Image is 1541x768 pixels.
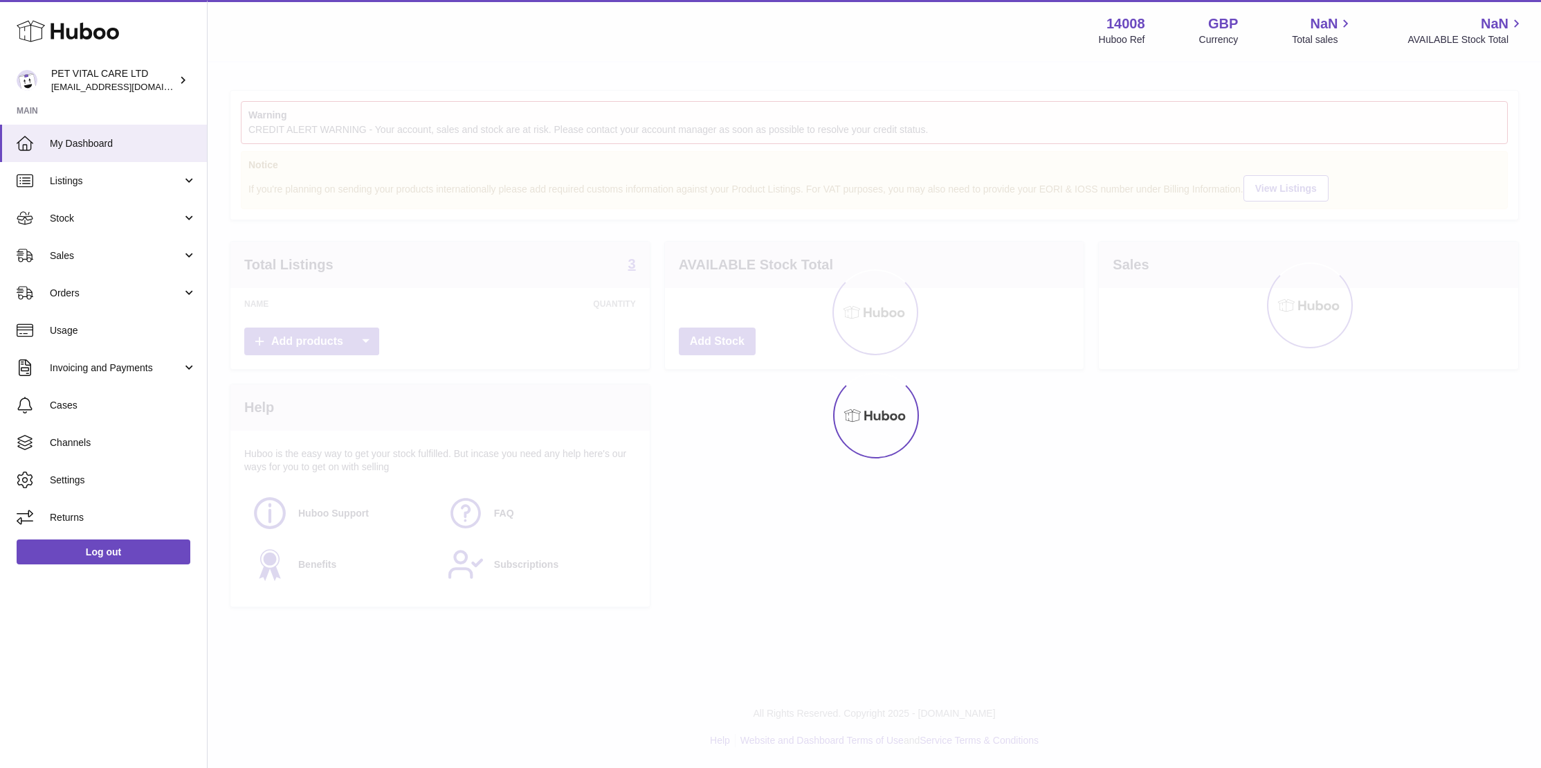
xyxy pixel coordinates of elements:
span: My Dashboard [50,137,197,150]
a: NaN Total sales [1292,15,1353,46]
span: Settings [50,474,197,487]
span: Channels [50,436,197,449]
span: Cases [50,399,197,412]
span: Returns [50,511,197,524]
a: NaN AVAILABLE Stock Total [1407,15,1524,46]
strong: GBP [1208,15,1238,33]
img: petvitalcare@gmail.com [17,70,37,91]
span: Usage [50,324,197,337]
a: Log out [17,539,190,564]
div: PET VITAL CARE LTD [51,67,176,93]
span: Total sales [1292,33,1353,46]
span: Listings [50,175,182,188]
span: [EMAIL_ADDRESS][DOMAIN_NAME] [51,81,203,92]
span: Invoicing and Payments [50,361,182,375]
div: Currency [1199,33,1239,46]
span: AVAILABLE Stock Total [1407,33,1524,46]
div: Huboo Ref [1099,33,1145,46]
span: Sales [50,249,182,262]
span: Orders [50,287,182,300]
span: NaN [1481,15,1508,33]
span: NaN [1310,15,1338,33]
span: Stock [50,212,182,225]
strong: 14008 [1106,15,1145,33]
